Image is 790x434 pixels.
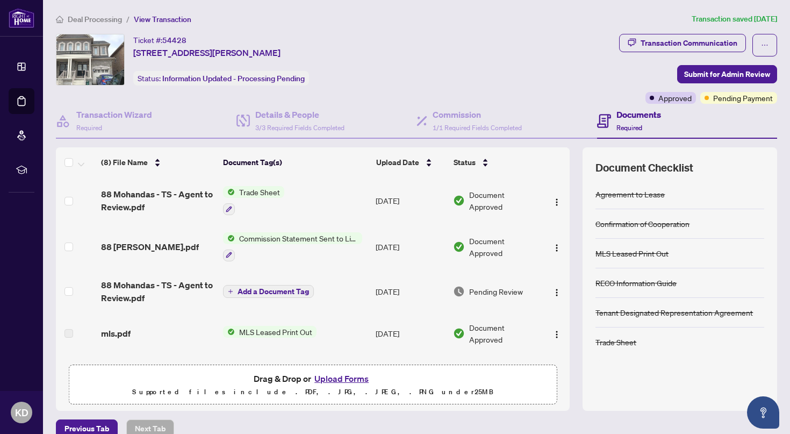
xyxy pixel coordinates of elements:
span: 3/3 Required Fields Completed [255,124,344,132]
p: Supported files include .PDF, .JPG, .JPEG, .PNG under 25 MB [76,386,550,399]
span: Trade Sheet [235,186,284,198]
span: Document Checklist [595,160,693,175]
img: IMG-N12400726_1.jpg [56,34,124,85]
button: Logo [548,325,565,342]
article: Transaction saved [DATE] [692,13,777,25]
span: 88 [PERSON_NAME].pdf [101,240,199,253]
th: Upload Date [372,147,449,177]
span: Document Approved [469,189,538,212]
button: Status IconTrade Sheet [223,186,284,215]
span: Add a Document Tag [238,288,309,295]
span: Required [76,124,102,132]
img: logo [9,8,34,28]
span: (8) File Name [101,156,148,168]
button: Logo [548,283,565,300]
button: Status IconCommission Statement Sent to Listing Brokerage [223,232,362,261]
button: Transaction Communication [619,34,746,52]
button: Add a Document Tag [223,284,314,298]
th: (8) File Name [97,147,219,177]
div: MLS Leased Print Out [595,247,669,259]
span: mls.pdf [101,327,131,340]
button: Logo [548,238,565,255]
h4: Details & People [255,108,344,121]
img: Logo [552,330,561,339]
div: Tenant Designated Representation Agreement [595,307,753,318]
button: Submit for Admin Review [677,65,777,83]
img: Document Status [453,195,465,207]
h4: Documents [616,108,661,121]
span: View Transaction [134,15,191,24]
span: ellipsis [761,41,769,49]
span: Commission Statement Sent to Listing Brokerage [235,232,362,244]
span: Upload Date [376,156,419,168]
span: Pending Review [469,286,523,297]
img: Document Status [453,328,465,339]
li: / [126,13,130,25]
span: Document Approved [469,235,538,259]
span: 88 Mohandas - TS - Agent to Review.pdf [101,279,214,304]
span: KD [15,405,28,420]
td: [DATE] [371,354,449,400]
span: Approved [658,92,692,104]
span: Deal Processing [68,15,122,24]
span: Submit for Admin Review [684,66,770,83]
span: Required [616,124,642,132]
h4: Commission [433,108,522,121]
span: Drag & Drop or [254,372,372,386]
img: Logo [552,244,561,252]
img: Status Icon [223,186,235,198]
div: Confirmation of Cooperation [595,218,690,230]
span: plus [228,289,233,294]
span: home [56,16,63,23]
img: Logo [552,288,561,297]
span: Document Approved [469,322,538,345]
th: Status [449,147,543,177]
button: Open asap [747,396,779,429]
td: [DATE] [371,270,449,313]
span: MLS Leased Print Out [235,326,317,338]
span: 54428 [162,35,186,45]
div: Trade Sheet [595,336,636,348]
div: Ticket #: [133,34,186,46]
span: Information Updated - Processing Pending [162,74,305,83]
th: Document Tag(s) [219,147,372,177]
div: Transaction Communication [641,34,737,52]
span: 1/1 Required Fields Completed [433,124,522,132]
span: Status [454,156,476,168]
span: 88 Mohandas - TS - Agent to Review.pdf [101,188,214,214]
img: Status Icon [223,326,235,338]
td: [DATE] [371,224,449,270]
button: Status IconMLS Leased Print Out [223,326,317,338]
button: Logo [548,192,565,209]
img: Document Status [453,241,465,253]
span: [STREET_ADDRESS][PERSON_NAME] [133,46,281,59]
button: Upload Forms [311,372,372,386]
td: [DATE] [371,313,449,354]
td: [DATE] [371,177,449,224]
img: Document Status [453,286,465,297]
span: Drag & Drop orUpload FormsSupported files include .PDF, .JPG, .JPEG, .PNG under25MB [69,365,556,405]
div: RECO Information Guide [595,277,677,289]
div: Agreement to Lease [595,188,665,200]
img: Logo [552,198,561,207]
span: Pending Payment [713,92,773,104]
img: Status Icon [223,232,235,244]
button: Add a Document Tag [223,285,314,298]
div: Status: [133,71,309,86]
h4: Transaction Wizard [76,108,152,121]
